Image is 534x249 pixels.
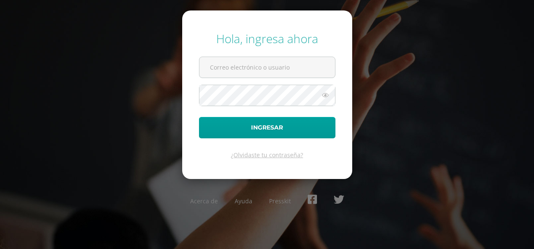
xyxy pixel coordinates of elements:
a: Presskit [269,197,291,205]
a: ¿Olvidaste tu contraseña? [231,151,303,159]
input: Correo electrónico o usuario [199,57,335,78]
div: Hola, ingresa ahora [199,31,335,47]
a: Ayuda [235,197,252,205]
button: Ingresar [199,117,335,138]
a: Acerca de [190,197,218,205]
